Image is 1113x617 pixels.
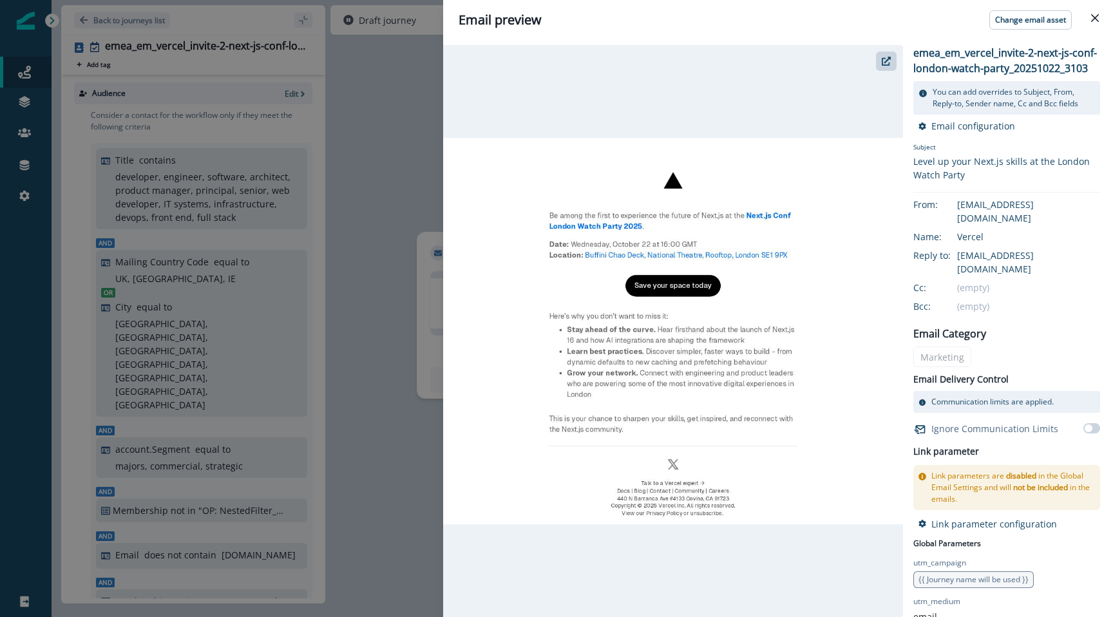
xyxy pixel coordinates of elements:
[918,574,1029,585] span: {{ Journey name will be used }}
[913,45,1100,76] p: emea_em_vercel_invite-2-next-js-conf-london-watch-party_20251022_3103
[918,518,1057,530] button: Link parameter configuration
[913,557,966,569] p: utm_campaign
[913,596,960,607] p: utm_medium
[913,372,1009,386] p: Email Delivery Control
[913,230,978,243] div: Name:
[931,396,1054,408] p: Communication limits are applied.
[1085,8,1105,28] button: Close
[918,120,1015,132] button: Email configuration
[931,518,1057,530] p: Link parameter configuration
[933,86,1095,109] p: You can add overrides to Subject, From, Reply-to, Sender name, Cc and Bcc fields
[1013,482,1068,493] span: not be included
[957,299,1100,313] div: (empty)
[995,15,1066,24] p: Change email asset
[957,249,1100,276] div: [EMAIL_ADDRESS][DOMAIN_NAME]
[459,10,1098,30] div: Email preview
[957,198,1100,225] div: [EMAIL_ADDRESS][DOMAIN_NAME]
[931,422,1058,435] p: Ignore Communication Limits
[913,299,978,313] div: Bcc:
[957,230,1100,243] div: Vercel
[913,535,981,549] p: Global Parameters
[913,326,986,341] p: Email Category
[913,281,978,294] div: Cc:
[443,138,903,524] img: email asset unavailable
[913,155,1100,182] div: Level up your Next.js skills at the London Watch Party
[989,10,1072,30] button: Change email asset
[1006,470,1036,481] span: disabled
[957,281,1100,294] div: (empty)
[913,198,978,211] div: From:
[913,444,979,460] h2: Link parameter
[931,470,1095,505] p: Link parameters are in the Global Email Settings and will in the emails.
[931,120,1015,132] p: Email configuration
[913,142,1100,155] p: Subject
[913,249,978,262] div: Reply to:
